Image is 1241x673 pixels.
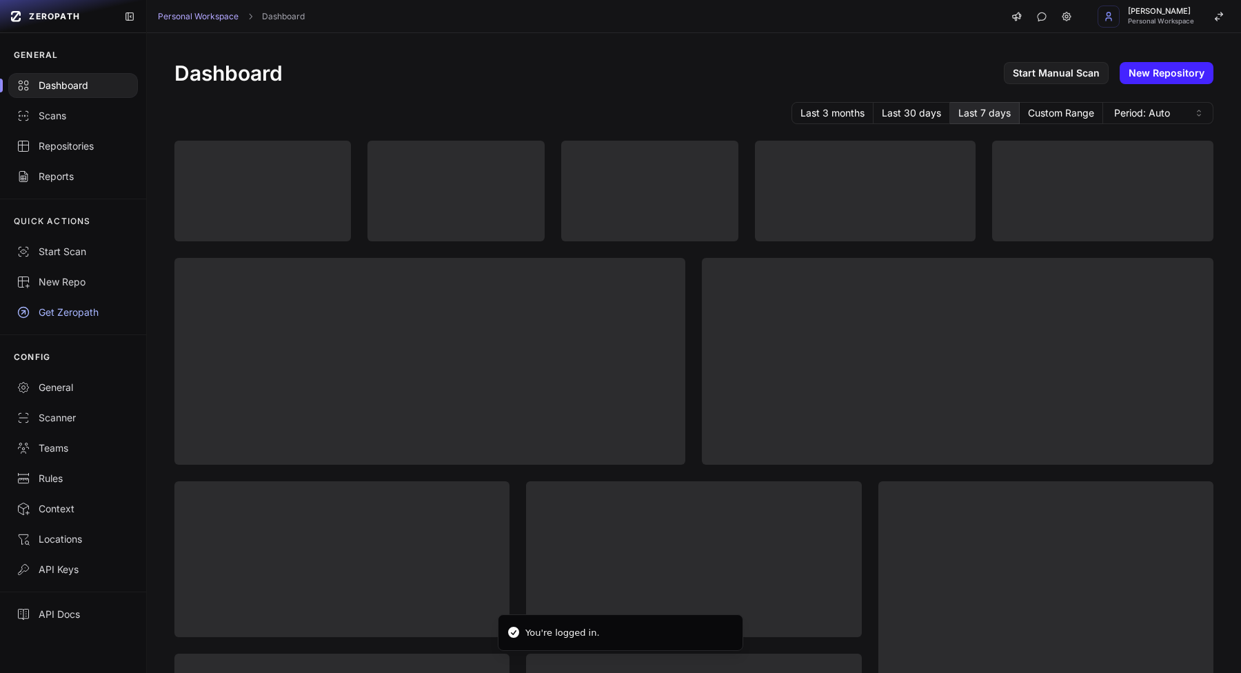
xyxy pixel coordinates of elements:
p: QUICK ACTIONS [14,216,91,227]
svg: chevron right, [245,12,255,21]
h1: Dashboard [174,61,283,86]
nav: breadcrumb [158,11,305,22]
a: ZEROPATH [6,6,113,28]
div: API Keys [17,563,130,576]
div: Reports [17,170,130,183]
div: You're logged in. [525,626,600,640]
span: Personal Workspace [1128,18,1194,25]
div: Dashboard [17,79,130,92]
p: CONFIG [14,352,50,363]
div: Scans [17,109,130,123]
div: Repositories [17,139,130,153]
button: Last 30 days [874,102,950,124]
div: API Docs [17,607,130,621]
a: Personal Workspace [158,11,239,22]
div: General [17,381,130,394]
div: Context [17,502,130,516]
a: Start Manual Scan [1004,62,1109,84]
div: Scanner [17,411,130,425]
p: GENERAL [14,50,58,61]
div: New Repo [17,275,130,289]
button: Last 7 days [950,102,1020,124]
div: Teams [17,441,130,455]
svg: caret sort, [1193,108,1204,119]
span: [PERSON_NAME] [1128,8,1194,15]
button: Custom Range [1020,102,1103,124]
span: ZEROPATH [29,11,80,22]
span: Period: Auto [1114,106,1170,120]
div: Get Zeropath [17,305,130,319]
div: Rules [17,472,130,485]
a: New Repository [1120,62,1213,84]
button: Last 3 months [791,102,874,124]
div: Locations [17,532,130,546]
a: Dashboard [262,11,305,22]
div: Start Scan [17,245,130,259]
